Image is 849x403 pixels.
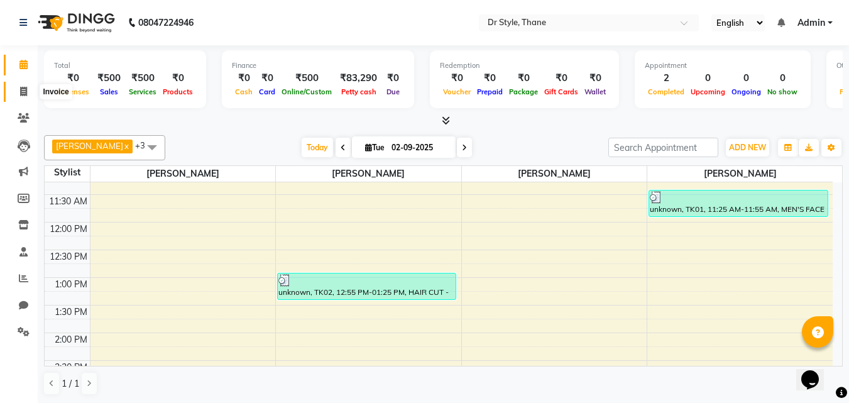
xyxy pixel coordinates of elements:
[645,71,687,86] div: 2
[52,278,90,291] div: 1:00 PM
[335,71,382,86] div: ₹83,290
[541,71,581,86] div: ₹0
[362,143,388,152] span: Tue
[54,71,92,86] div: ₹0
[726,139,769,157] button: ADD NEW
[40,84,72,99] div: Invoice
[135,140,155,150] span: +3
[256,87,278,96] span: Card
[92,71,126,86] div: ₹500
[138,5,194,40] b: 08047224946
[388,138,451,157] input: 2025-09-02
[506,87,541,96] span: Package
[338,87,380,96] span: Petty cash
[541,87,581,96] span: Gift Cards
[729,143,766,152] span: ADD NEW
[126,71,160,86] div: ₹500
[728,87,764,96] span: Ongoing
[52,361,90,374] div: 2:30 PM
[440,71,474,86] div: ₹0
[474,71,506,86] div: ₹0
[506,71,541,86] div: ₹0
[160,71,196,86] div: ₹0
[232,60,404,71] div: Finance
[276,166,461,182] span: [PERSON_NAME]
[302,138,333,157] span: Today
[796,353,836,390] iframe: chat widget
[797,16,825,30] span: Admin
[645,87,687,96] span: Completed
[256,71,278,86] div: ₹0
[56,141,123,151] span: [PERSON_NAME]
[278,71,335,86] div: ₹500
[764,71,801,86] div: 0
[728,71,764,86] div: 0
[383,87,403,96] span: Due
[45,166,90,179] div: Stylist
[123,141,129,151] a: x
[687,71,728,86] div: 0
[474,87,506,96] span: Prepaid
[440,87,474,96] span: Voucher
[62,377,79,390] span: 1 / 1
[160,87,196,96] span: Products
[687,87,728,96] span: Upcoming
[232,87,256,96] span: Cash
[649,190,828,216] div: unknown, TK01, 11:25 AM-11:55 AM, MEN'S FACE GROOMING - Hair Cut
[440,60,609,71] div: Redemption
[54,60,196,71] div: Total
[47,195,90,208] div: 11:30 AM
[90,166,276,182] span: [PERSON_NAME]
[97,87,121,96] span: Sales
[278,273,456,299] div: unknown, TK02, 12:55 PM-01:25 PM, HAIR CUT - U Cut & Straight Cut
[581,71,609,86] div: ₹0
[764,87,801,96] span: No show
[645,60,801,71] div: Appointment
[52,306,90,319] div: 1:30 PM
[462,166,647,182] span: [PERSON_NAME]
[608,138,718,157] input: Search Appointment
[32,5,118,40] img: logo
[126,87,160,96] span: Services
[52,333,90,346] div: 2:00 PM
[581,87,609,96] span: Wallet
[382,71,404,86] div: ₹0
[232,71,256,86] div: ₹0
[47,250,90,263] div: 12:30 PM
[47,223,90,236] div: 12:00 PM
[647,166,833,182] span: [PERSON_NAME]
[278,87,335,96] span: Online/Custom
